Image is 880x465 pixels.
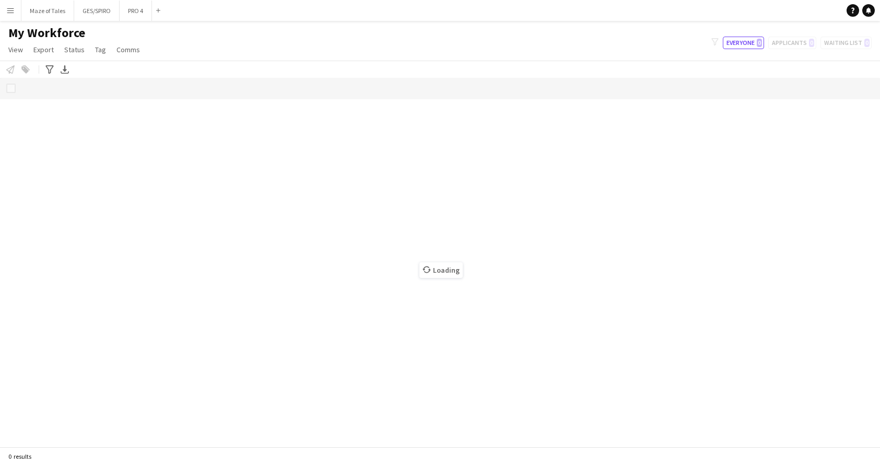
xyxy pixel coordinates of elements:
[74,1,120,21] button: GES/SPIRO
[43,63,56,76] app-action-btn: Advanced filters
[116,45,140,54] span: Comms
[33,45,54,54] span: Export
[120,1,152,21] button: PRO 4
[8,45,23,54] span: View
[419,262,463,278] span: Loading
[112,43,144,56] a: Comms
[21,1,74,21] button: Maze of Tales
[29,43,58,56] a: Export
[95,45,106,54] span: Tag
[60,43,89,56] a: Status
[4,43,27,56] a: View
[64,45,85,54] span: Status
[723,37,764,49] button: Everyone0
[757,39,762,47] span: 0
[58,63,71,76] app-action-btn: Export XLSX
[91,43,110,56] a: Tag
[8,25,85,41] span: My Workforce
